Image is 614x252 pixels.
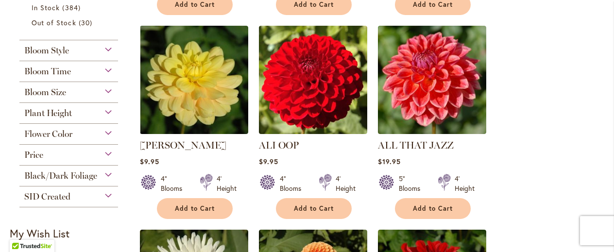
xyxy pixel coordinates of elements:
span: Bloom Size [24,87,66,98]
div: 4' Height [336,174,356,193]
span: $9.95 [259,157,278,166]
span: SID Created [24,191,70,202]
button: Add to Cart [276,198,352,219]
span: 384 [62,2,83,13]
button: Add to Cart [157,198,233,219]
a: AHOY MATEY [140,127,248,136]
div: 4" Blooms [280,174,307,193]
div: 4" Blooms [161,174,188,193]
div: 4' Height [217,174,237,193]
span: Black/Dark Foliage [24,170,97,181]
img: ALI OOP [259,26,367,134]
span: Flower Color [24,129,72,139]
iframe: Launch Accessibility Center [7,218,34,245]
span: Add to Cart [175,0,215,9]
span: Add to Cart [175,204,215,213]
span: Bloom Style [24,45,69,56]
a: Out of Stock 30 [32,17,108,28]
img: ALL THAT JAZZ [378,26,486,134]
a: ALL THAT JAZZ [378,139,454,151]
span: 30 [79,17,95,28]
a: ALI OOP [259,127,367,136]
a: In Stock 384 [32,2,108,13]
a: ALI OOP [259,139,299,151]
a: ALL THAT JAZZ [378,127,486,136]
span: In Stock [32,3,60,12]
button: Add to Cart [395,198,471,219]
span: Add to Cart [413,204,453,213]
img: AHOY MATEY [140,26,248,134]
div: 5" Blooms [399,174,426,193]
div: 4' Height [455,174,475,193]
span: Add to Cart [294,0,334,9]
span: $9.95 [140,157,159,166]
span: $19.95 [378,157,401,166]
strong: My Wish List [10,226,69,240]
span: Price [24,150,43,160]
span: Add to Cart [294,204,334,213]
span: Bloom Time [24,66,71,77]
span: Add to Cart [413,0,453,9]
a: [PERSON_NAME] [140,139,226,151]
span: Out of Stock [32,18,76,27]
span: Plant Height [24,108,72,118]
